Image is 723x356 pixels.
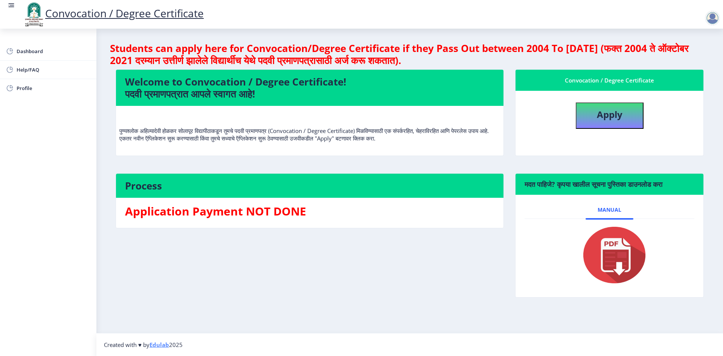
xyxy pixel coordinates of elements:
[576,102,644,129] button: Apply
[597,108,622,121] b: Apply
[17,65,90,74] span: Help/FAQ
[586,201,633,219] a: Manual
[598,207,621,213] span: Manual
[149,341,169,348] a: Edulab
[572,225,647,285] img: pdf.png
[525,180,694,189] h6: मदत पाहिजे? कृपया खालील सूचना पुस्तिका डाउनलोड करा
[125,180,494,192] h4: Process
[525,76,694,85] div: Convocation / Degree Certificate
[104,341,183,348] span: Created with ♥ by 2025
[17,84,90,93] span: Profile
[23,2,45,27] img: logo
[110,42,709,66] h4: Students can apply here for Convocation/Degree Certificate if they Pass Out between 2004 To [DATE...
[23,6,204,20] a: Convocation / Degree Certificate
[125,204,494,219] h3: Application Payment NOT DONE
[119,112,500,142] p: पुण्यश्लोक अहिल्यादेवी होळकर सोलापूर विद्यापीठाकडून तुमचे पदवी प्रमाणपत्र (Convocation / Degree C...
[17,47,90,56] span: Dashboard
[125,76,494,100] h4: Welcome to Convocation / Degree Certificate! पदवी प्रमाणपत्रात आपले स्वागत आहे!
